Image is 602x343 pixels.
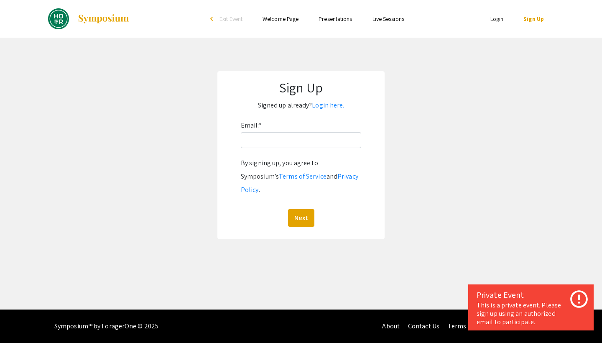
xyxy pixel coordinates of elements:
a: Login here. [312,101,344,110]
button: Next [288,209,314,227]
div: This is a private event. Please sign up using an authorized email to participate. [477,301,585,326]
a: Terms of Service [279,172,327,181]
a: Presentations [319,15,352,23]
p: Signed up already? [226,99,376,112]
a: About [382,322,400,330]
img: Symposium by ForagerOne [77,14,130,24]
div: Symposium™ by ForagerOne © 2025 [54,310,158,343]
div: arrow_back_ios [210,16,215,21]
a: Login [490,15,504,23]
a: DREAMS: Fall 2024 [48,8,130,29]
h1: Sign Up [226,79,376,95]
a: Terms of Service [448,322,495,330]
div: By signing up, you agree to Symposium’s and . [241,156,361,197]
div: Private Event [477,289,585,301]
a: Privacy Policy [241,172,358,194]
a: Sign Up [523,15,544,23]
span: Exit Event [219,15,242,23]
label: Email: [241,119,262,132]
a: Welcome Page [263,15,298,23]
img: DREAMS: Fall 2024 [48,8,69,29]
a: Live Sessions [372,15,404,23]
a: Contact Us [408,322,439,330]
